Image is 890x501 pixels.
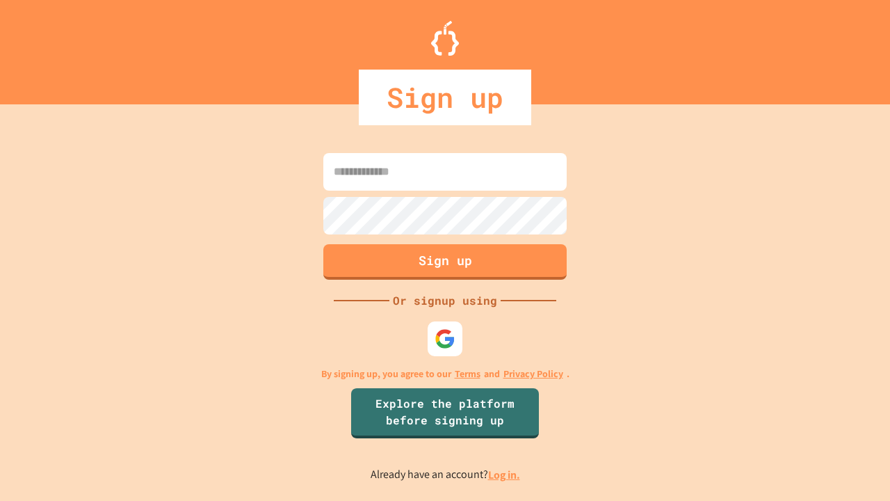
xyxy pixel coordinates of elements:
[371,466,520,484] p: Already have an account?
[503,367,563,381] a: Privacy Policy
[455,367,480,381] a: Terms
[321,367,569,381] p: By signing up, you agree to our and .
[389,292,501,309] div: Or signup using
[359,70,531,125] div: Sign up
[435,328,455,349] img: google-icon.svg
[351,388,539,438] a: Explore the platform before signing up
[488,468,520,482] a: Log in.
[431,21,459,56] img: Logo.svg
[323,244,567,280] button: Sign up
